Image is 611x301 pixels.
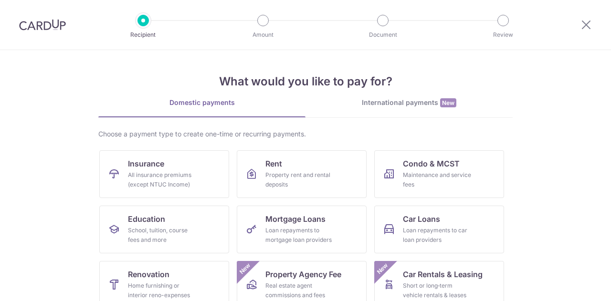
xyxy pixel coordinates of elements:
[403,158,460,169] span: Condo & MCST
[19,19,66,31] img: CardUp
[228,30,298,40] p: Amount
[128,269,169,280] span: Renovation
[265,281,334,300] div: Real estate agent commissions and fees
[403,281,472,300] div: Short or long‑term vehicle rentals & leases
[403,226,472,245] div: Loan repayments to car loan providers
[265,158,282,169] span: Rent
[237,206,367,253] a: Mortgage LoansLoan repayments to mortgage loan providers
[98,129,513,139] div: Choose a payment type to create one-time or recurring payments.
[99,206,229,253] a: EducationSchool, tuition, course fees and more
[374,150,504,198] a: Condo & MCSTMaintenance and service fees
[265,170,334,189] div: Property rent and rental deposits
[98,73,513,90] h4: What would you like to pay for?
[98,98,305,107] div: Domestic payments
[128,158,164,169] span: Insurance
[348,30,418,40] p: Document
[128,213,165,225] span: Education
[265,269,341,280] span: Property Agency Fee
[237,150,367,198] a: RentProperty rent and rental deposits
[128,226,197,245] div: School, tuition, course fees and more
[265,213,326,225] span: Mortgage Loans
[403,170,472,189] div: Maintenance and service fees
[108,30,179,40] p: Recipient
[403,269,483,280] span: Car Rentals & Leasing
[128,170,197,189] div: All insurance premiums (except NTUC Income)
[237,261,253,277] span: New
[440,98,456,107] span: New
[550,272,601,296] iframe: Opens a widget where you can find more information
[403,213,440,225] span: Car Loans
[128,281,197,300] div: Home furnishing or interior reno-expenses
[374,206,504,253] a: Car LoansLoan repayments to car loan providers
[305,98,513,108] div: International payments
[468,30,538,40] p: Review
[99,150,229,198] a: InsuranceAll insurance premiums (except NTUC Income)
[265,226,334,245] div: Loan repayments to mortgage loan providers
[375,261,390,277] span: New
